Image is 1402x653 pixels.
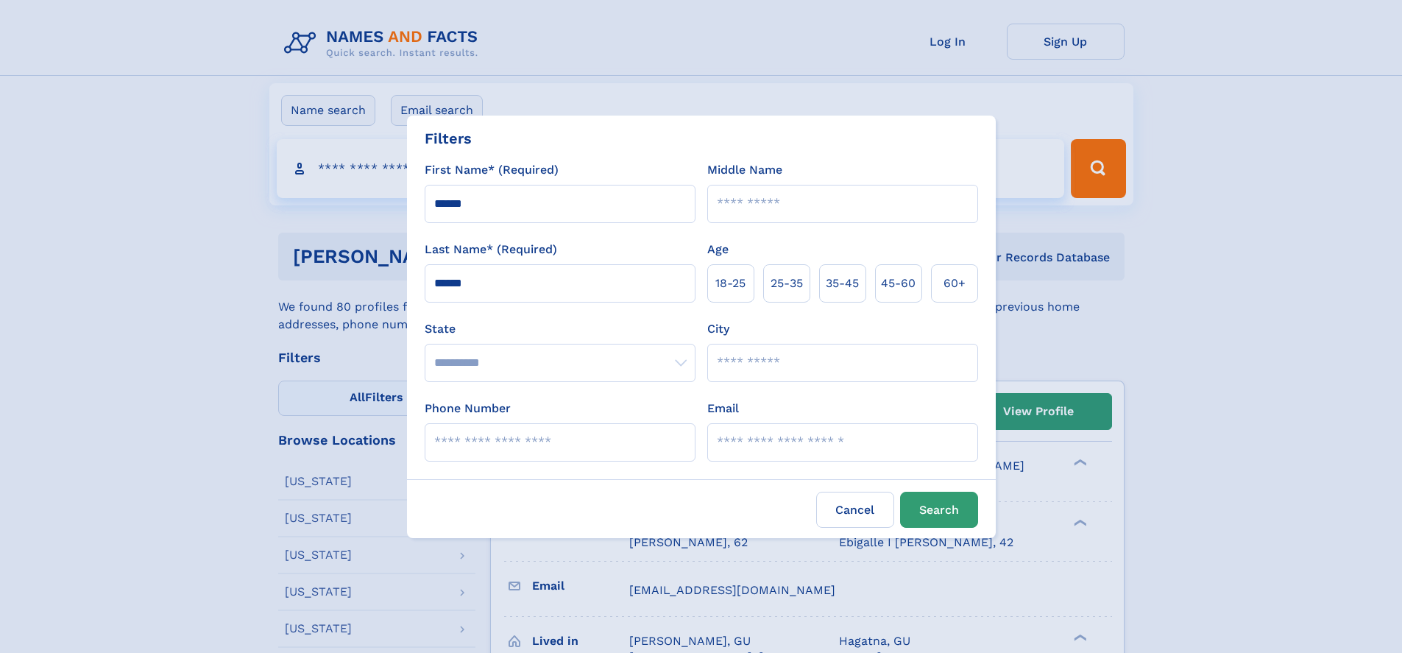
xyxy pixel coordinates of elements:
[425,161,559,179] label: First Name* (Required)
[425,400,511,417] label: Phone Number
[771,275,803,292] span: 25‑35
[707,161,782,179] label: Middle Name
[707,320,729,338] label: City
[881,275,916,292] span: 45‑60
[425,320,695,338] label: State
[900,492,978,528] button: Search
[425,241,557,258] label: Last Name* (Required)
[707,400,739,417] label: Email
[715,275,746,292] span: 18‑25
[707,241,729,258] label: Age
[826,275,859,292] span: 35‑45
[816,492,894,528] label: Cancel
[943,275,966,292] span: 60+
[425,127,472,149] div: Filters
